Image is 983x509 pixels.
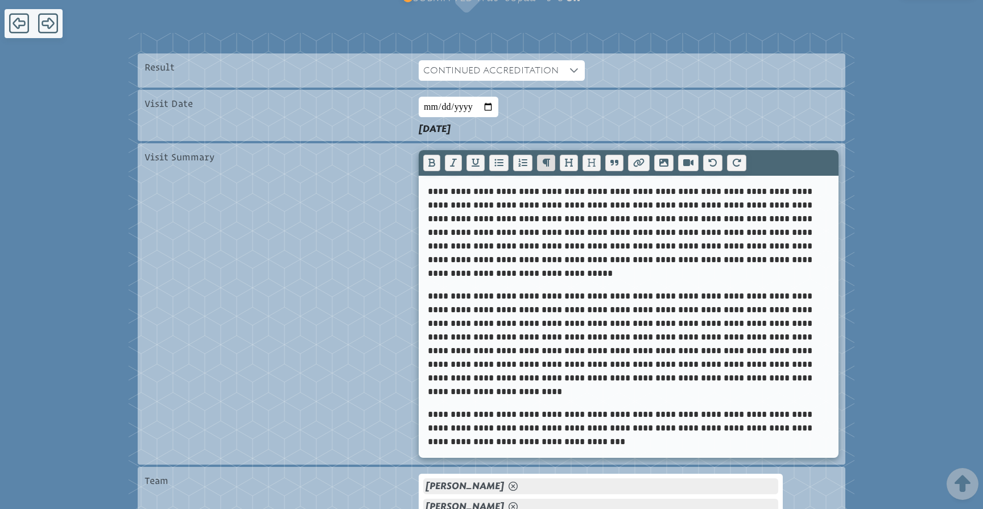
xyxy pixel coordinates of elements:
[953,470,972,498] button: Scroll Top
[426,479,504,493] chip: [PERSON_NAME]
[419,60,563,81] span: Continued accreditation
[9,12,29,35] span: Back
[144,474,370,487] p: Team
[144,150,370,164] p: Visit Summary
[419,123,451,134] b: [DATE]
[144,97,370,110] p: Visit Date
[144,60,370,74] p: Result
[423,65,559,76] span: Continued accreditation
[38,12,58,35] span: Forward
